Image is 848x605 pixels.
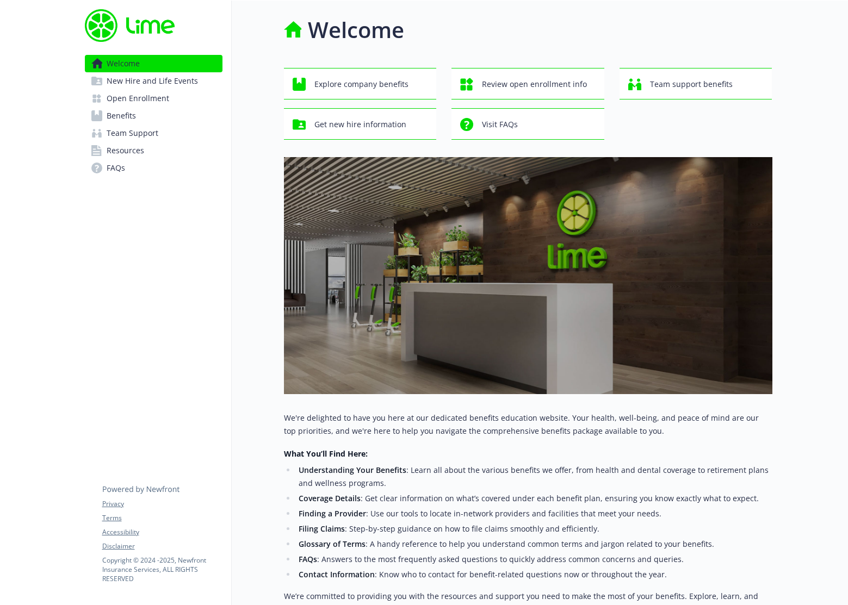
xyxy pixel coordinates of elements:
[102,556,222,583] p: Copyright © 2024 - 2025 , Newfront Insurance Services, ALL RIGHTS RESERVED
[107,107,136,124] span: Benefits
[299,523,345,534] strong: Filing Claims
[299,493,361,503] strong: Coverage Details
[314,114,406,135] span: Get new hire information
[107,90,169,107] span: Open Enrollment
[299,465,406,475] strong: Understanding Your Benefits
[620,68,772,99] button: Team support benefits
[451,68,604,99] button: Review open enrollment info
[85,55,222,72] a: Welcome
[296,507,772,520] li: : Use our tools to locate in-network providers and facilities that meet your needs.
[85,142,222,159] a: Resources
[284,411,772,438] p: We're delighted to have you here at our dedicated benefits education website. Your health, well-b...
[296,522,772,535] li: : Step-by-step guidance on how to file claims smoothly and efficiently.
[107,159,125,177] span: FAQs
[107,142,144,159] span: Resources
[107,72,198,90] span: New Hire and Life Events
[482,114,518,135] span: Visit FAQs
[85,90,222,107] a: Open Enrollment
[451,108,604,140] button: Visit FAQs
[299,539,366,549] strong: Glossary of Terms
[308,14,404,46] h1: Welcome
[107,124,158,142] span: Team Support
[299,569,375,579] strong: Contact Information
[482,74,587,95] span: Review open enrollment info
[296,568,772,581] li: : Know who to contact for benefit-related questions now or throughout the year.
[296,553,772,566] li: : Answers to the most frequently asked questions to quickly address common concerns and queries.
[85,159,222,177] a: FAQs
[296,492,772,505] li: : Get clear information on what’s covered under each benefit plan, ensuring you know exactly what...
[85,72,222,90] a: New Hire and Life Events
[284,68,437,99] button: Explore company benefits
[296,538,772,551] li: : A handy reference to help you understand common terms and jargon related to your benefits.
[296,464,772,490] li: : Learn all about the various benefits we offer, from health and dental coverage to retirement pl...
[85,124,222,142] a: Team Support
[107,55,140,72] span: Welcome
[102,527,222,537] a: Accessibility
[284,448,368,459] strong: What You’ll Find Here:
[102,499,222,509] a: Privacy
[102,513,222,523] a: Terms
[299,554,317,564] strong: FAQs
[284,157,772,394] img: overview page banner
[299,508,366,519] strong: Finding a Provider
[650,74,733,95] span: Team support benefits
[284,108,437,140] button: Get new hire information
[102,541,222,551] a: Disclaimer
[314,74,408,95] span: Explore company benefits
[85,107,222,124] a: Benefits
